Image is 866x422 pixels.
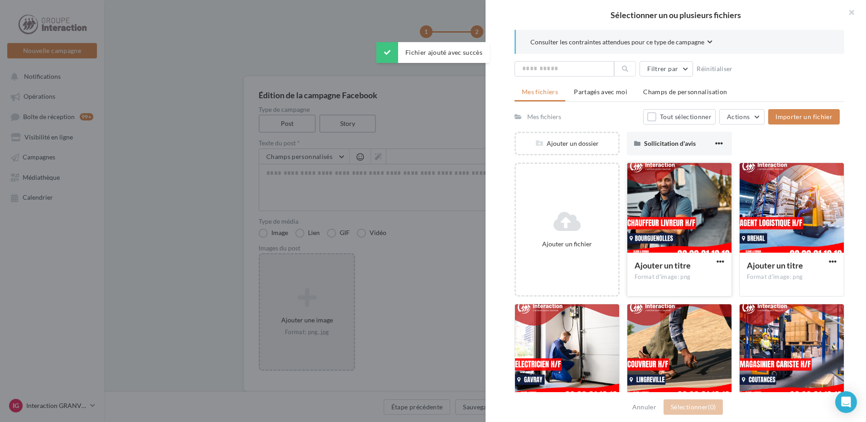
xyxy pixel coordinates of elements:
div: Open Intercom Messenger [835,391,857,413]
div: Ajouter un fichier [520,240,615,249]
button: Sélectionner(0) [664,399,723,415]
button: Consulter les contraintes attendues pour ce type de campagne [530,37,712,48]
span: Consulter les contraintes attendues pour ce type de campagne [530,38,704,47]
span: Ajouter un titre [635,260,691,270]
div: Format d'image: png [747,273,837,281]
div: Fichier ajouté avec succès [376,42,490,63]
div: Ajouter un dossier [516,139,618,148]
span: Importer un fichier [775,113,832,120]
button: Actions [719,109,765,125]
div: Format d'image: png [635,273,724,281]
span: Actions [727,113,750,120]
button: Annuler [629,402,660,412]
span: Partagés avec moi [574,88,627,96]
button: Réinitialiser [693,63,736,74]
button: Importer un fichier [768,109,840,125]
div: Mes fichiers [527,112,561,121]
h2: Sélectionner un ou plusieurs fichiers [500,11,852,19]
button: Filtrer par [640,61,693,77]
span: Mes fichiers [522,88,558,96]
span: Sollicitation d'avis [644,139,696,147]
span: Ajouter un titre [747,260,803,270]
span: (0) [708,403,716,411]
span: Champs de personnalisation [643,88,727,96]
button: Tout sélectionner [643,109,716,125]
